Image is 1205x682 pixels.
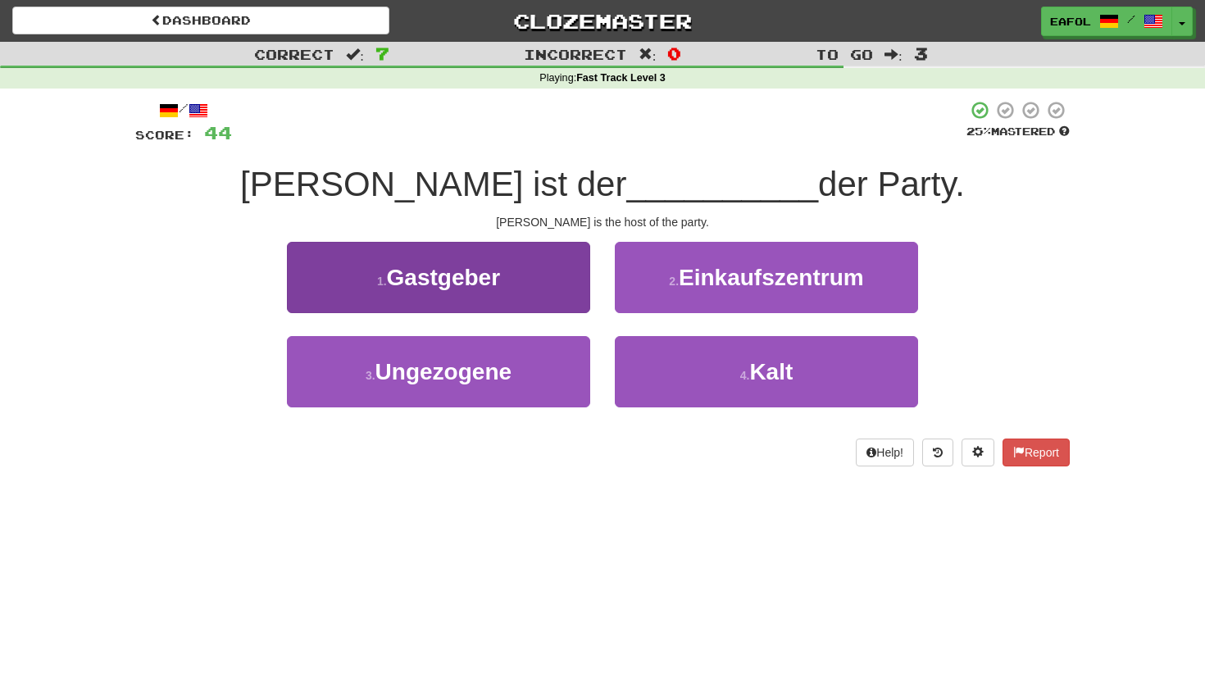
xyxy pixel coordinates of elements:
[922,439,953,466] button: Round history (alt+y)
[375,43,389,63] span: 7
[287,242,590,313] button: 1.Gastgeber
[884,48,903,61] span: :
[667,43,681,63] span: 0
[679,265,864,290] span: Einkaufszentrum
[740,369,750,382] small: 4 .
[375,359,512,384] span: Ungezogene
[576,72,666,84] strong: Fast Track Level 3
[377,275,387,288] small: 1 .
[1003,439,1070,466] button: Report
[524,46,627,62] span: Incorrect
[1127,13,1135,25] span: /
[749,359,793,384] span: Kalt
[346,48,364,61] span: :
[135,214,1070,230] div: [PERSON_NAME] is the host of the party.
[615,242,918,313] button: 2.Einkaufszentrum
[615,336,918,407] button: 4.Kalt
[12,7,389,34] a: Dashboard
[966,125,991,138] span: 25 %
[626,165,818,203] span: __________
[204,122,232,143] span: 44
[240,165,626,203] span: [PERSON_NAME] ist der
[914,43,928,63] span: 3
[135,100,232,120] div: /
[135,128,194,142] span: Score:
[366,369,375,382] small: 3 .
[639,48,657,61] span: :
[1050,14,1091,29] span: eafol
[816,46,873,62] span: To go
[966,125,1070,139] div: Mastered
[1041,7,1172,36] a: eafol /
[856,439,914,466] button: Help!
[387,265,501,290] span: Gastgeber
[287,336,590,407] button: 3.Ungezogene
[669,275,679,288] small: 2 .
[254,46,334,62] span: Correct
[414,7,791,35] a: Clozemaster
[818,165,965,203] span: der Party.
